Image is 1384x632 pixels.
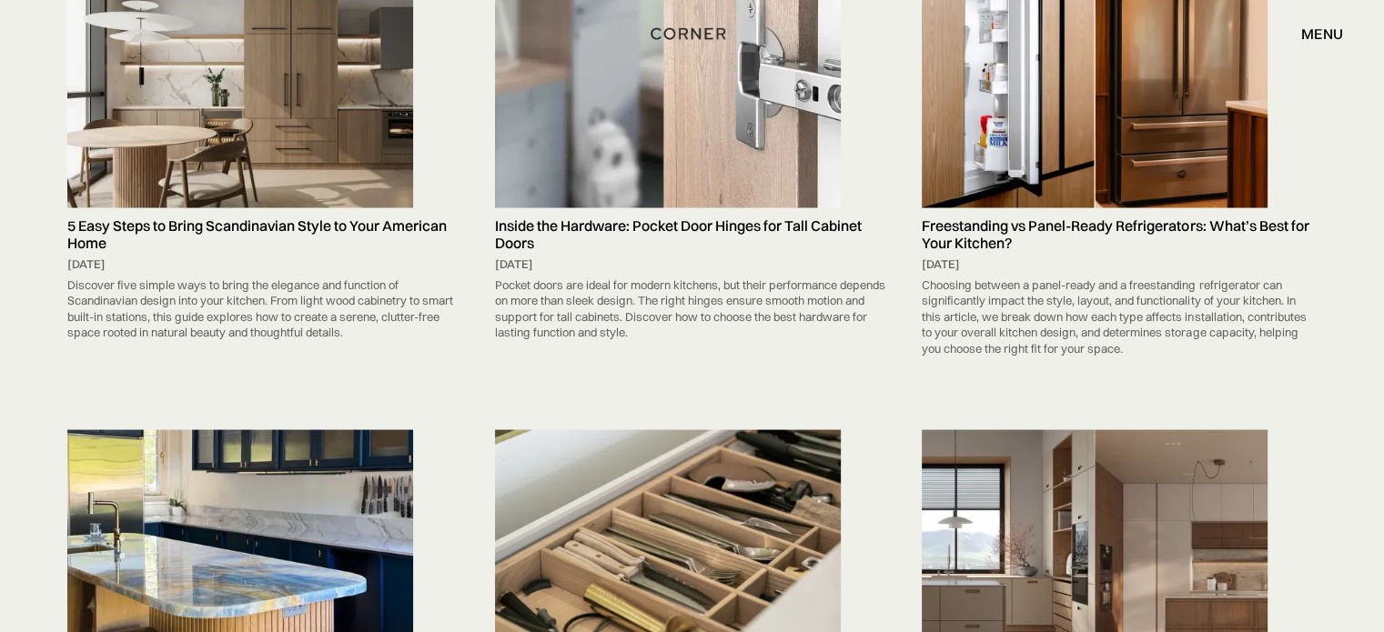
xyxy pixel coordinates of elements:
div: [DATE] [67,256,462,273]
h5: Inside the Hardware: Pocket Door Hinges for Tall Cabinet Doors [495,217,890,252]
div: menu [1283,18,1343,49]
h5: 5 Easy Steps to Bring Scandinavian Style to Your American Home [67,217,462,252]
div: Discover five simple ways to bring the elegance and function of Scandinavian design into your kit... [67,273,462,346]
div: [DATE] [495,256,890,273]
div: Choosing between a panel-ready and a freestanding refrigerator can significantly impact the style... [922,273,1317,362]
div: [DATE] [922,256,1317,273]
div: menu [1301,26,1343,41]
a: home [644,22,739,45]
div: Pocket doors are ideal for modern kitchens, but their performance depends on more than sleek desi... [495,273,890,346]
h5: Freestanding vs Panel-Ready Refrigerators: What’s Best for Your Kitchen? [922,217,1317,252]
